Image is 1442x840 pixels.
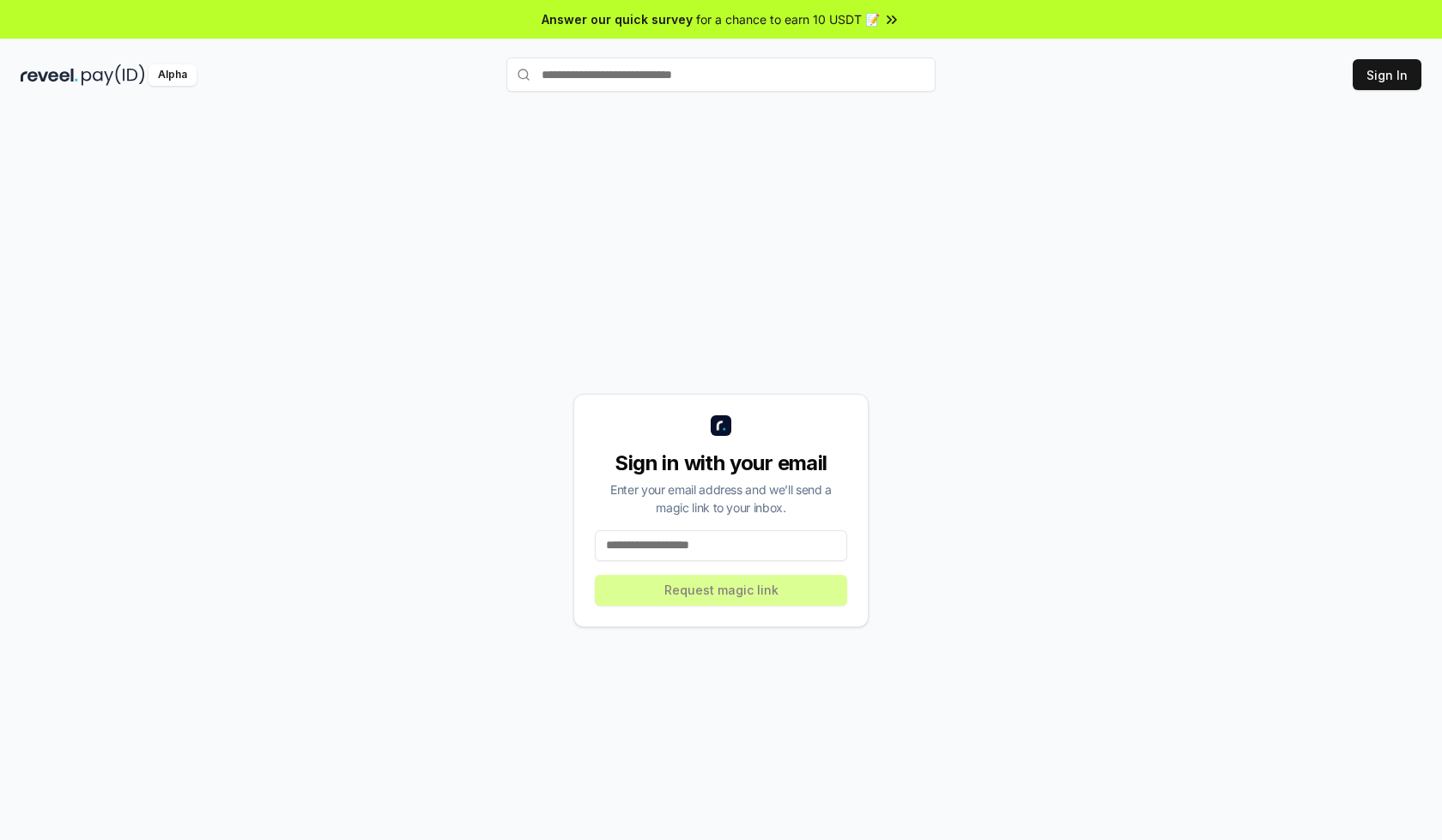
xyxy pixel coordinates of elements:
[595,480,847,517] div: Enter your email address and we’ll send a magic link to your inbox.
[21,64,78,86] img: reveel_dark
[711,415,731,436] img: logo_small
[542,10,693,28] span: Answer our quick survey
[696,10,880,28] span: for a chance to earn 10 USDT 📝
[595,450,847,477] div: Sign in with your email
[148,64,197,86] div: Alpha
[1353,59,1421,90] button: Sign In
[82,64,145,86] img: pay_id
